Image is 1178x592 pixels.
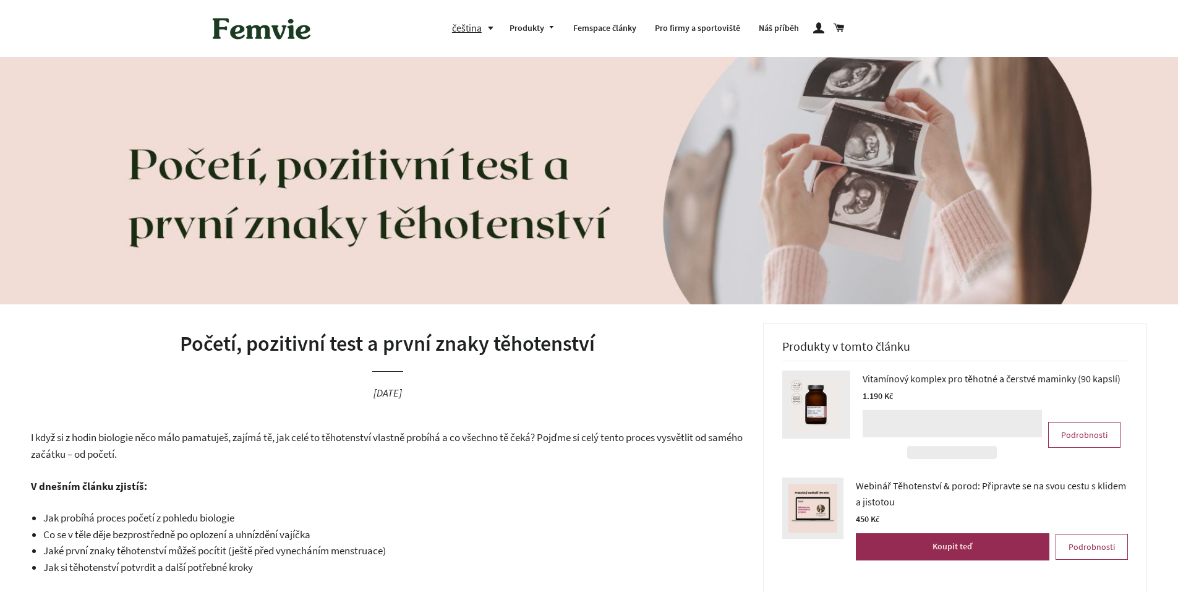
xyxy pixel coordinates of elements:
[43,560,253,574] span: Jak si těhotenství potvrdit a další potřebné kroky
[43,528,310,541] span: Co se v těle děje bezprostředně po oplození a uhnízdění vajíčka
[782,339,1128,361] h3: Produkty v tomto článku
[863,371,1120,404] a: Vitamínový komplex pro těhotné a čerstvé maminky (90 kapslí) 1.190 Kč
[856,478,1128,510] span: Webinář Těhotenství & porod: Připravte se na svou cestu s klidem a jistotou
[43,544,386,557] span: Jaké první znaky těhotenství můžeš pocítit (ještě před vynecháním menstruace)
[646,12,749,45] a: Pro firmy a sportoviště
[43,511,234,525] span: Jak probíhá proces početí z pohledu biologie
[856,478,1128,527] a: Webinář Těhotenství & porod: Připravte se na svou cestu s klidem a jistotou 450 Kč
[31,431,743,461] span: I když si z hodin biologie něco málo pamatuješ, zajímá tě, jak celé to těhotenství vlastně probíh...
[373,386,402,400] time: [DATE]
[564,12,646,45] a: Femspace články
[749,12,808,45] a: Náš příběh
[856,513,879,525] span: 450 Kč
[500,12,565,45] a: Produkty
[1048,422,1120,448] a: Podrobnosti
[1056,534,1128,560] a: Podrobnosti
[863,371,1120,387] span: Vitamínový komplex pro těhotné a čerstvé maminky (90 kapslí)
[31,329,745,359] h1: Početí, pozitivní test a první znaky těhotenství
[863,390,893,401] span: 1.190 Kč
[206,9,317,48] img: Femvie
[31,479,147,493] b: V dnešním článku zjistíš:
[452,20,500,36] button: čeština
[856,533,1049,560] button: Koupit teď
